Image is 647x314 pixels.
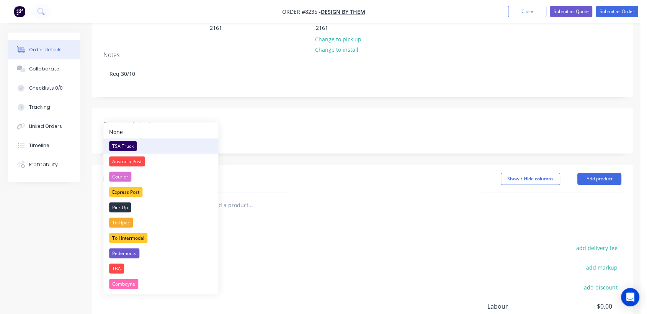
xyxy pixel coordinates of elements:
[572,243,621,253] button: add delivery fee
[29,46,62,53] div: Order details
[103,230,218,245] button: Toll Intermodal
[109,248,139,258] div: Pedemonts
[109,279,138,289] div: Comboyne
[29,161,58,168] div: Profitability
[8,136,80,155] button: Timeline
[8,155,80,174] button: Profitability
[109,141,137,151] div: TSA Truck
[109,233,147,243] div: Toll Intermodal
[103,169,218,184] button: Courier
[596,6,638,17] button: Submit as Order
[8,117,80,136] button: Linked Orders
[311,34,366,44] button: Change to pick up
[103,138,218,154] button: TSA Truck
[577,173,621,185] button: Add product
[621,288,639,306] div: Open Intercom Messenger
[103,120,199,129] label: Shipping Method
[174,198,327,213] input: Start typing to add a product...
[103,261,218,276] button: TBA
[487,302,556,311] span: Labour
[29,142,49,149] div: Timeline
[109,218,133,227] div: Toll Ipec
[103,200,218,215] button: Pick Up
[29,104,50,111] div: Tracking
[109,202,131,212] div: Pick Up
[103,125,218,138] button: None
[582,262,621,273] button: add markup
[556,302,612,311] span: $0.00
[109,187,142,197] div: Express Post
[501,173,560,185] button: Show / Hide columns
[103,51,621,59] div: Notes
[103,245,218,261] button: Pedemonts
[8,59,80,78] button: Collaborate
[8,98,80,117] button: Tracking
[103,62,621,85] div: Req 30/10
[14,6,25,17] img: Factory
[282,8,321,15] span: Order #8235 -
[109,128,123,136] div: None
[29,123,62,130] div: Linked Orders
[8,78,80,98] button: Checklists 0/0
[109,156,145,166] div: Australia Post
[29,85,63,92] div: Checklists 0/0
[311,44,363,55] button: Change to install
[8,40,80,59] button: Order details
[508,6,546,17] button: Close
[550,6,592,17] button: Submit as Quote
[103,184,218,200] button: Express Post
[103,215,218,230] button: Toll Ipec
[103,276,218,291] button: Comboyne
[29,65,59,72] div: Collaborate
[580,282,621,292] button: add discount
[321,8,365,15] a: Design By Them
[109,263,124,273] div: TBA
[109,172,131,182] div: Courier
[103,154,218,169] button: Australia Post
